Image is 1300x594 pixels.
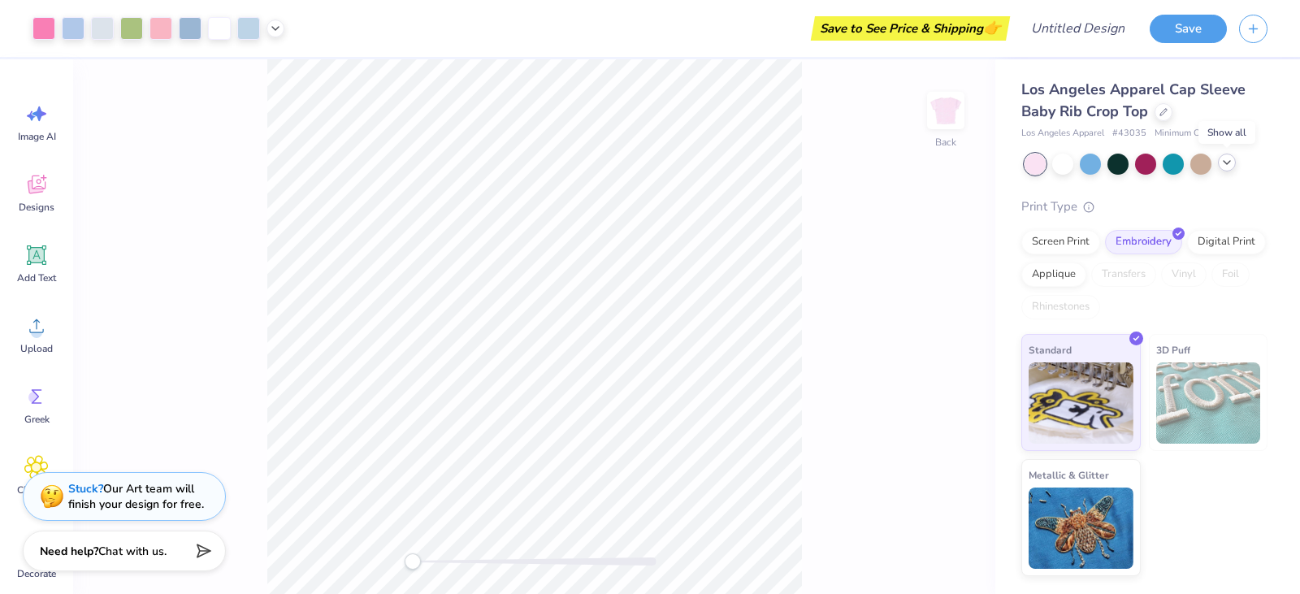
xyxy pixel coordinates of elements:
div: Print Type [1021,197,1267,216]
span: Los Angeles Apparel Cap Sleeve Baby Rib Crop Top [1021,80,1246,121]
div: Transfers [1091,262,1156,287]
span: 👉 [983,18,1001,37]
div: Embroidery [1105,230,1182,254]
div: Foil [1211,262,1250,287]
strong: Need help? [40,544,98,559]
span: # 43035 [1112,127,1146,141]
div: Rhinestones [1021,295,1100,319]
strong: Stuck? [68,481,103,496]
span: Greek [24,413,50,426]
span: Chat with us. [98,544,167,559]
div: Save to See Price & Shipping [815,16,1006,41]
span: Standard [1029,341,1072,358]
div: Our Art team will finish your design for free. [68,481,204,512]
input: Untitled Design [1018,12,1137,45]
img: 3D Puff [1156,362,1261,444]
div: Applique [1021,262,1086,287]
span: Upload [20,342,53,355]
span: Metallic & Glitter [1029,466,1109,483]
span: Los Angeles Apparel [1021,127,1104,141]
img: Metallic & Glitter [1029,488,1133,569]
span: Designs [19,201,54,214]
span: Decorate [17,567,56,580]
span: Image AI [18,130,56,143]
span: Clipart & logos [10,483,63,509]
button: Save [1150,15,1227,43]
span: Add Text [17,271,56,284]
img: Back [929,94,962,127]
div: Vinyl [1161,262,1207,287]
div: Screen Print [1021,230,1100,254]
div: Back [935,135,956,150]
div: Accessibility label [405,553,421,570]
div: Digital Print [1187,230,1266,254]
div: Show all [1198,121,1255,144]
span: Minimum Order: 12 + [1155,127,1236,141]
span: 3D Puff [1156,341,1190,358]
img: Standard [1029,362,1133,444]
